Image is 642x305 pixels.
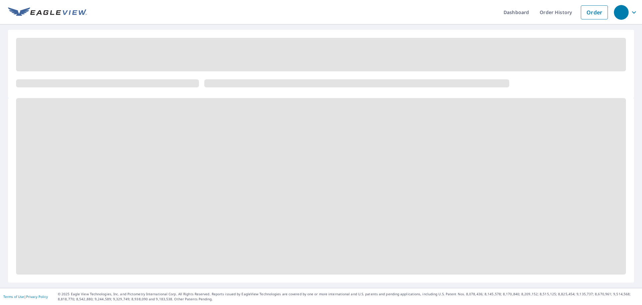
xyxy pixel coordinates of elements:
[3,295,48,299] p: |
[3,294,24,299] a: Terms of Use
[8,7,87,17] img: EV Logo
[581,5,608,19] a: Order
[26,294,48,299] a: Privacy Policy
[58,292,639,302] p: © 2025 Eagle View Technologies, Inc. and Pictometry International Corp. All Rights Reserved. Repo...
